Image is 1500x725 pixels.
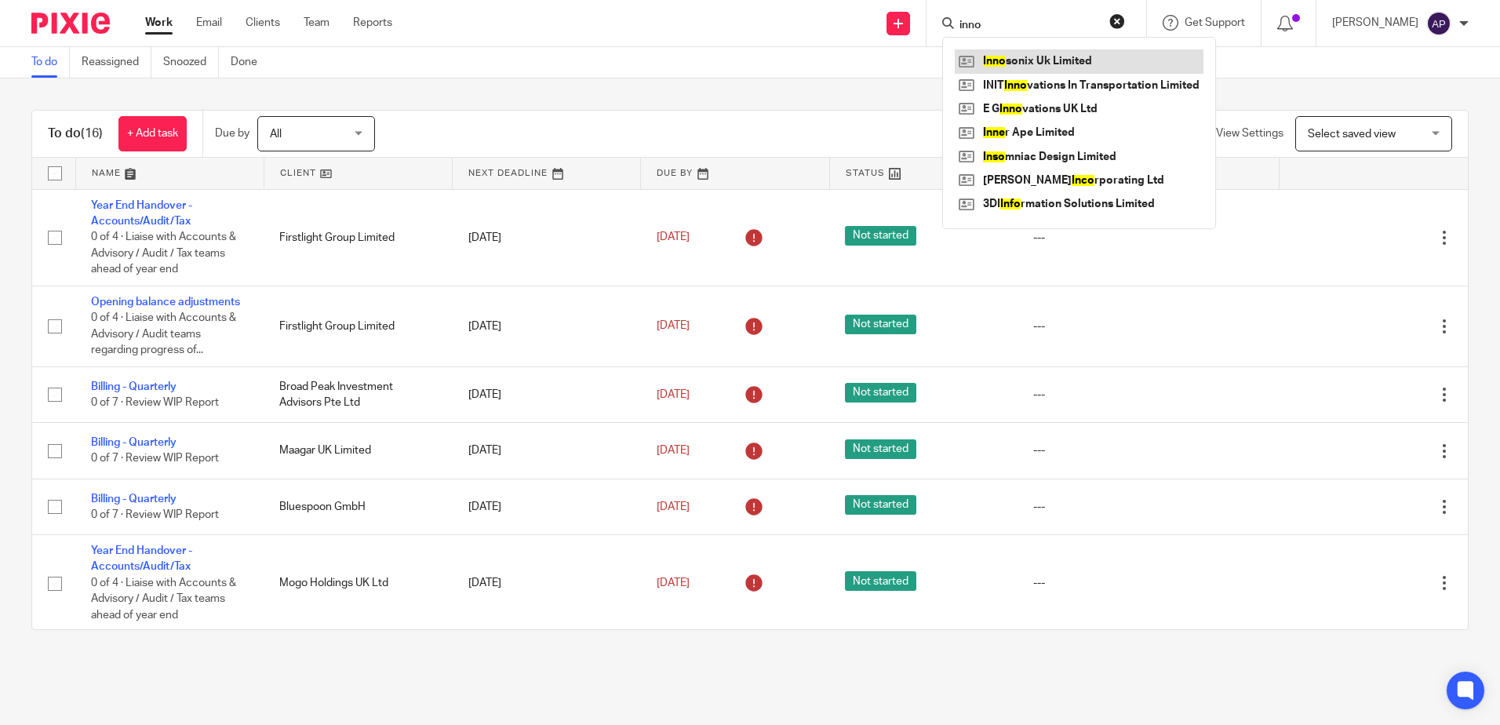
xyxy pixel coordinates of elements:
[1033,319,1263,334] div: ---
[91,200,192,227] a: Year End Handover - Accounts/Audit/Tax
[845,315,916,334] span: Not started
[353,15,392,31] a: Reports
[48,126,103,142] h1: To do
[845,571,916,591] span: Not started
[1185,17,1245,28] span: Get Support
[196,15,222,31] a: Email
[81,127,103,140] span: (16)
[31,47,70,78] a: To do
[145,15,173,31] a: Work
[82,47,151,78] a: Reassigned
[453,423,641,479] td: [DATE]
[91,397,219,408] span: 0 of 7 · Review WIP Report
[1033,387,1263,403] div: ---
[246,15,280,31] a: Clients
[264,366,452,422] td: Broad Peak Investment Advisors Pte Ltd
[91,509,219,520] span: 0 of 7 · Review WIP Report
[1033,443,1263,458] div: ---
[1109,13,1125,29] button: Clear
[1033,499,1263,515] div: ---
[91,494,177,505] a: Billing - Quarterly
[958,19,1099,33] input: Search
[215,126,249,141] p: Due by
[1426,11,1451,36] img: svg%3E
[453,286,641,366] td: [DATE]
[1332,15,1418,31] p: [PERSON_NAME]
[264,535,452,632] td: Mogo Holdings UK Ltd
[657,445,690,456] span: [DATE]
[91,297,240,308] a: Opening balance adjustments
[31,13,110,34] img: Pixie
[118,116,187,151] a: + Add task
[231,47,269,78] a: Done
[264,189,452,286] td: Firstlight Group Limited
[163,47,219,78] a: Snoozed
[91,231,236,275] span: 0 of 4 · Liaise with Accounts & Advisory / Audit / Tax teams ahead of year end
[657,501,690,512] span: [DATE]
[453,535,641,632] td: [DATE]
[91,454,219,465] span: 0 of 7 · Review WIP Report
[1216,128,1283,139] span: View Settings
[1308,129,1396,140] span: Select saved view
[91,437,177,448] a: Billing - Quarterly
[91,312,236,355] span: 0 of 4 · Liaise with Accounts & Advisory / Audit teams regarding progress of...
[657,389,690,400] span: [DATE]
[453,479,641,534] td: [DATE]
[845,226,916,246] span: Not started
[453,189,641,286] td: [DATE]
[453,366,641,422] td: [DATE]
[264,286,452,366] td: Firstlight Group Limited
[845,439,916,459] span: Not started
[91,577,236,621] span: 0 of 4 · Liaise with Accounts & Advisory / Audit / Tax teams ahead of year end
[845,495,916,515] span: Not started
[91,545,192,572] a: Year End Handover - Accounts/Audit/Tax
[657,321,690,332] span: [DATE]
[657,577,690,588] span: [DATE]
[91,381,177,392] a: Billing - Quarterly
[264,423,452,479] td: Maagar UK Limited
[657,231,690,242] span: [DATE]
[304,15,329,31] a: Team
[270,129,282,140] span: All
[264,479,452,534] td: Bluespoon GmbH
[1033,575,1263,591] div: ---
[1033,230,1263,246] div: ---
[845,383,916,403] span: Not started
